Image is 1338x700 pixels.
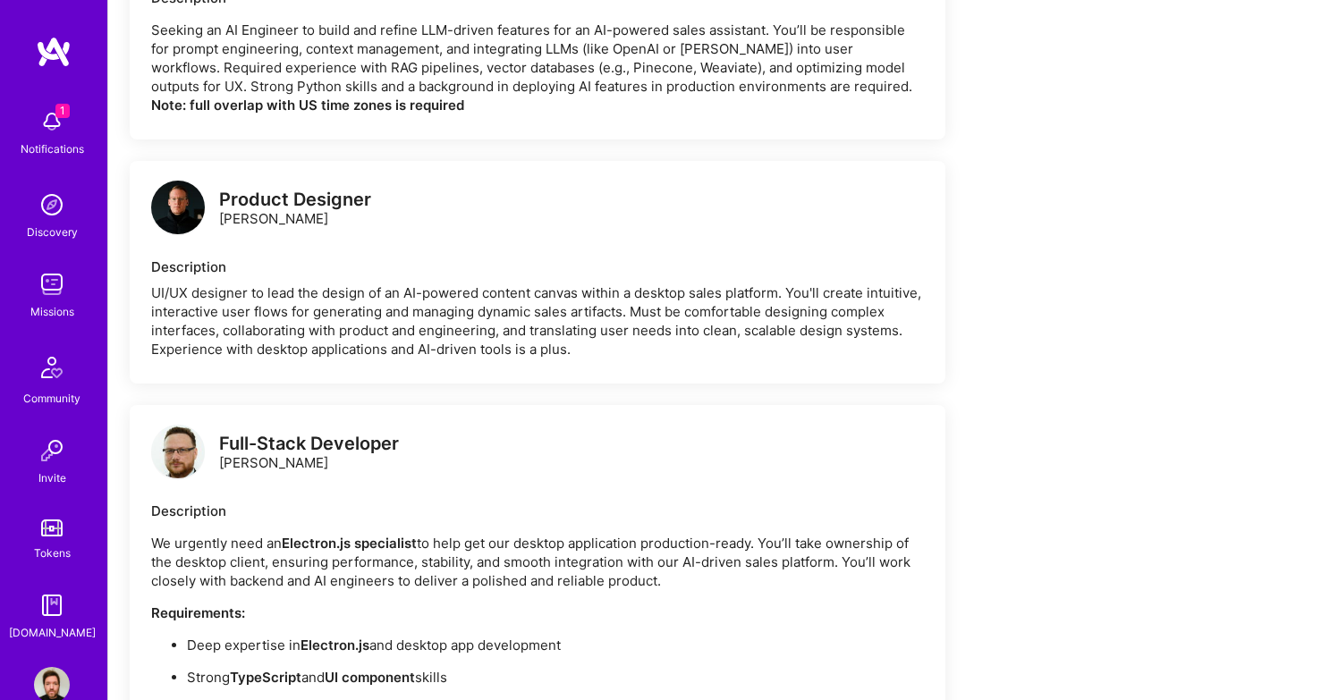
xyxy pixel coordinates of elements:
div: Notifications [21,139,84,158]
img: logo [151,425,205,478]
a: logo [151,181,205,239]
div: Full-Stack Developer [219,434,399,453]
p: Deep expertise in and desktop app development [187,636,924,654]
img: bell [34,104,70,139]
img: teamwork [34,266,70,302]
div: Product Designer [219,190,371,209]
p: We urgently need an to help get our desktop application production-ready. You’ll take ownership o... [151,534,924,590]
a: logo [151,425,205,483]
div: [DOMAIN_NAME] [9,623,96,642]
div: [PERSON_NAME] [219,434,399,472]
div: UI/UX designer to lead the design of an AI-powered content canvas within a desktop sales platform... [151,283,924,358]
img: guide book [34,587,70,623]
strong: TypeScript [230,669,301,686]
div: Description [151,257,924,276]
p: Seeking an AI Engineer to build and refine LLM-driven features for an AI-powered sales assistant.... [151,21,924,114]
img: discovery [34,187,70,223]
strong: UI component [325,669,415,686]
span: 1 [55,104,70,118]
strong: Note: full overlap with US time zones is required [151,97,464,114]
div: Missions [30,302,74,321]
img: Invite [34,433,70,468]
img: logo [36,36,72,68]
img: Community [30,346,73,389]
strong: Electron.js [301,637,369,654]
p: Strong and skills [187,668,924,687]
img: tokens [41,519,63,536]
strong: Electron.js specialist [282,535,417,552]
img: logo [151,181,205,234]
div: Discovery [27,223,78,241]
div: [PERSON_NAME] [219,190,371,228]
div: Community [23,389,80,408]
strong: Requirements: [151,604,245,621]
div: Tokens [34,544,71,562]
div: Description [151,502,924,520]
div: Invite [38,468,66,487]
